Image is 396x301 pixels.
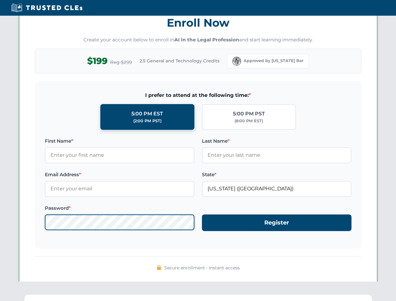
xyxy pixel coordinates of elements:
[235,118,263,124] div: (8:00 PM EST)
[202,214,351,231] button: Register
[35,13,362,33] h3: Enroll Now
[164,264,240,271] span: Secure enrollment • Instant access
[45,147,194,163] input: Enter your first name
[140,57,219,64] span: 2.5 General and Technology Credits
[232,57,241,66] img: Florida Bar
[202,147,351,163] input: Enter your last name
[9,3,84,13] img: Trusted CLEs
[110,59,132,66] span: Reg $299
[45,137,194,145] label: First Name
[45,171,194,178] label: Email Address
[244,58,304,64] span: Approved by [US_STATE] Bar
[131,110,163,118] div: 5:00 PM EST
[133,118,161,124] div: (2:00 PM PST)
[202,137,351,145] label: Last Name
[87,54,108,68] span: $199
[202,181,351,197] input: Florida (FL)
[174,37,239,43] strong: AI in the Legal Profession
[45,91,351,99] span: I prefer to attend at the following time:
[156,265,161,270] img: 🔒
[45,181,194,197] input: Enter your email
[202,171,351,178] label: State
[35,36,362,44] p: Create your account below to enroll in and start learning immediately.
[233,110,265,118] div: 5:00 PM PST
[45,204,194,212] label: Password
